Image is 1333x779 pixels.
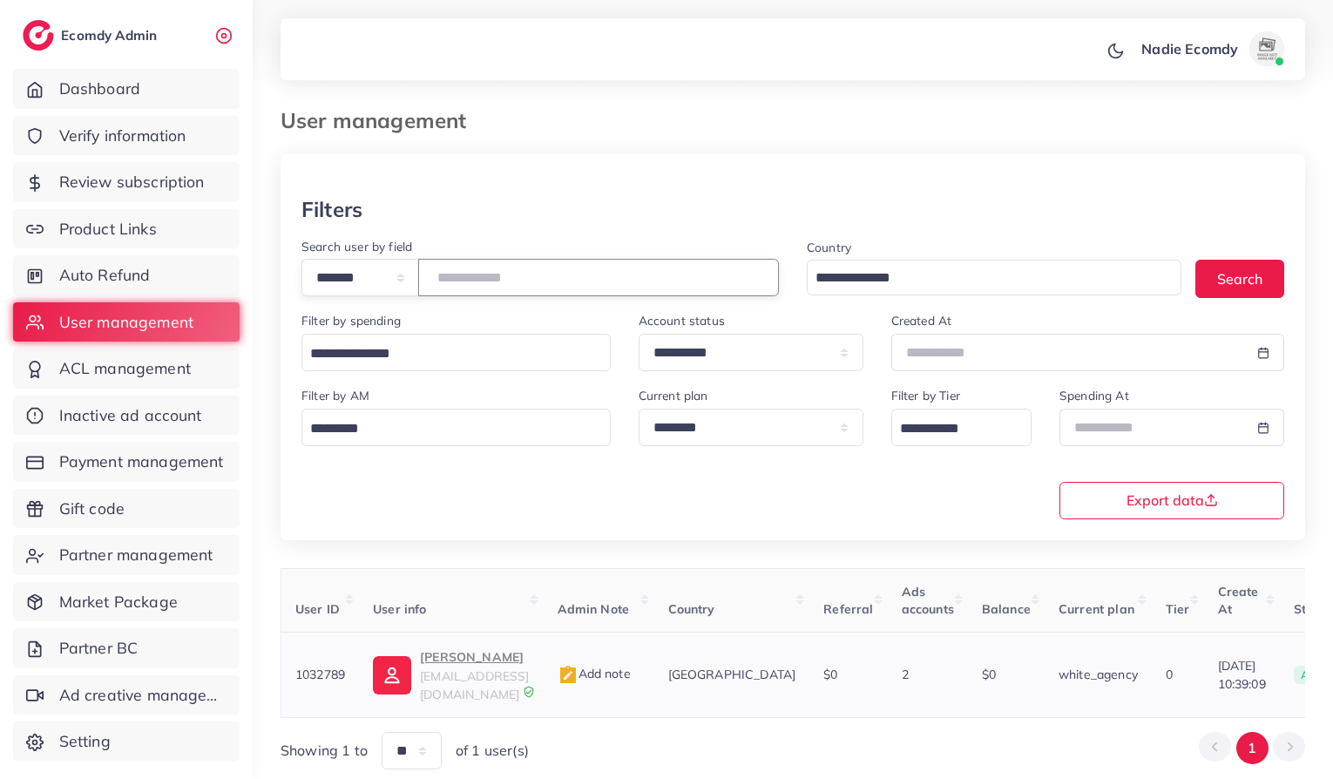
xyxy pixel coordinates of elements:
a: logoEcomdy Admin [23,20,161,51]
span: Review subscription [59,171,205,193]
span: 1032789 [295,667,345,682]
a: Dashboard [13,69,240,109]
label: Spending At [1059,387,1129,404]
a: Auto Refund [13,255,240,295]
label: Filter by AM [301,387,369,404]
span: Export data [1127,493,1218,507]
p: Nadie Ecomdy [1141,38,1238,59]
div: Search for option [301,334,611,371]
h2: Ecomdy Admin [61,27,161,44]
span: Country [668,601,715,617]
a: Setting [13,721,240,762]
label: Account status [639,312,725,329]
label: Search user by field [301,238,412,255]
a: Market Package [13,582,240,622]
span: Verify information [59,125,186,147]
span: Ad creative management [59,684,227,707]
img: logo [23,20,54,51]
span: Create At [1218,584,1259,617]
h3: User management [281,108,480,133]
span: white_agency [1059,667,1138,682]
span: Dashboard [59,78,140,100]
span: Referral [823,601,873,617]
input: Search for option [894,416,1009,443]
a: Inactive ad account [13,396,240,436]
a: Verify information [13,116,240,156]
a: Partner management [13,535,240,575]
span: [EMAIL_ADDRESS][DOMAIN_NAME] [420,668,529,701]
a: Review subscription [13,162,240,202]
button: Export data [1059,482,1284,519]
span: User ID [295,601,340,617]
span: Add note [558,666,631,681]
label: Filter by spending [301,312,401,329]
input: Search for option [304,341,588,368]
button: Search [1195,260,1284,297]
div: Search for option [301,409,611,446]
p: [PERSON_NAME] [420,647,529,667]
h3: Filters [301,197,362,222]
span: Gift code [59,498,125,520]
a: Nadie Ecomdyavatar [1132,31,1291,66]
span: Product Links [59,218,157,240]
span: Status [1294,601,1332,617]
div: Search for option [807,260,1181,295]
span: Auto Refund [59,264,151,287]
span: Balance [982,601,1031,617]
a: Payment management [13,442,240,482]
span: ACL management [59,357,191,380]
span: [GEOGRAPHIC_DATA] [668,667,796,682]
a: [PERSON_NAME][EMAIL_ADDRESS][DOMAIN_NAME] [373,647,529,703]
span: Partner management [59,544,213,566]
a: User management [13,302,240,342]
span: 2 [902,667,909,682]
span: [DATE] 10:39:09 [1218,657,1266,693]
span: 0 [1166,667,1173,682]
span: Market Package [59,591,178,613]
button: Go to page 1 [1236,732,1269,764]
span: of 1 user(s) [456,741,529,761]
a: Product Links [13,209,240,249]
span: Setting [59,730,111,753]
img: admin_note.cdd0b510.svg [558,665,579,686]
span: Tier [1166,601,1190,617]
label: Country [807,239,851,256]
span: Partner BC [59,637,139,660]
a: Gift code [13,489,240,529]
img: 9CAL8B2pu8EFxCJHYAAAAldEVYdGRhdGU6Y3JlYXRlADIwMjItMTItMDlUMDQ6NTg6MzkrMDA6MDBXSlgLAAAAJXRFWHRkYXR... [523,686,535,698]
span: Showing 1 to [281,741,368,761]
label: Created At [891,312,952,329]
img: ic-user-info.36bf1079.svg [373,656,411,694]
input: Search for option [304,416,588,443]
span: User info [373,601,426,617]
span: Admin Note [558,601,630,617]
a: Partner BC [13,628,240,668]
span: $0 [823,667,837,682]
span: Current plan [1059,601,1134,617]
img: avatar [1249,31,1284,66]
label: Current plan [639,387,708,404]
ul: Pagination [1199,732,1305,764]
input: Search for option [809,265,1159,292]
a: Ad creative management [13,675,240,715]
span: Ads accounts [902,584,954,617]
span: $0 [982,667,996,682]
span: Payment management [59,450,224,473]
span: User management [59,311,193,334]
a: ACL management [13,349,240,389]
span: Inactive ad account [59,404,202,427]
div: Search for option [891,409,1032,446]
label: Filter by Tier [891,387,960,404]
